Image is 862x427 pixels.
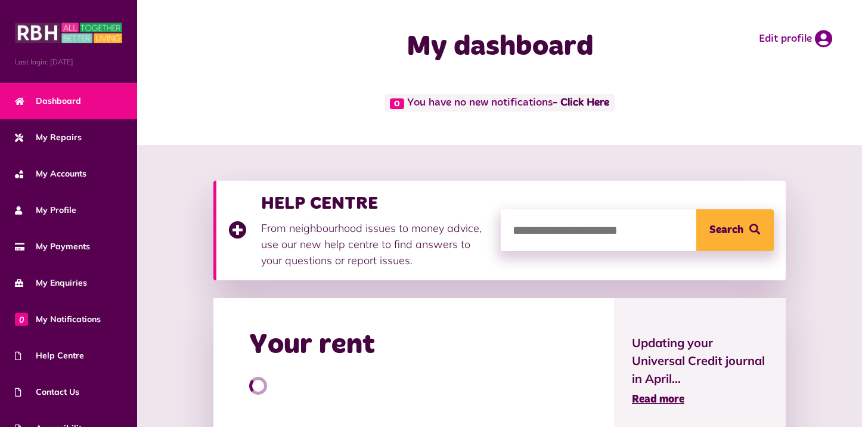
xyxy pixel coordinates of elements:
button: Search [696,209,774,251]
span: Search [709,209,743,251]
span: My Notifications [15,313,101,326]
span: Contact Us [15,386,79,398]
p: From neighbourhood issues to money advice, use our new help centre to find answers to your questi... [261,220,489,268]
span: You have no new notifications [385,94,614,112]
span: My Repairs [15,131,82,144]
span: My Enquiries [15,277,87,289]
span: My Accounts [15,168,86,180]
h1: My dashboard [330,30,669,64]
h3: HELP CENTRE [261,193,489,214]
span: 0 [15,312,28,326]
a: - Click Here [553,98,609,109]
a: Updating your Universal Credit journal in April... Read more [632,334,768,408]
img: MyRBH [15,21,122,45]
span: Help Centre [15,349,84,362]
span: 0 [390,98,404,109]
span: Read more [632,394,684,405]
h2: Your rent [249,328,375,363]
span: My Profile [15,204,76,216]
a: Edit profile [759,30,832,48]
span: Last login: [DATE] [15,57,122,67]
span: Dashboard [15,95,81,107]
span: My Payments [15,240,90,253]
span: Updating your Universal Credit journal in April... [632,334,768,388]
